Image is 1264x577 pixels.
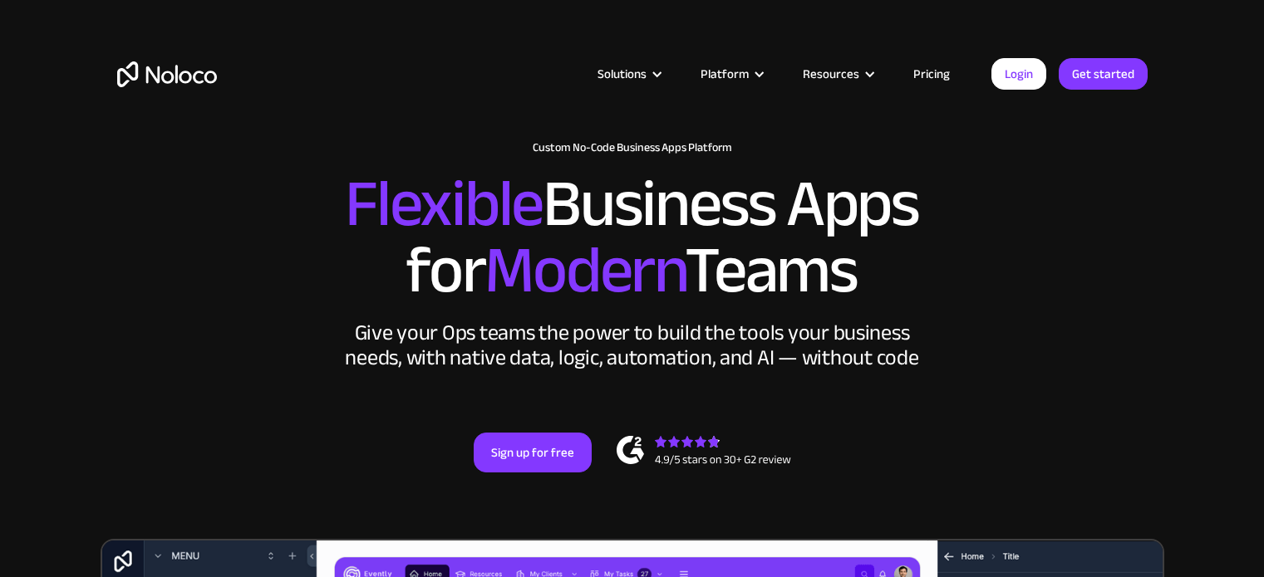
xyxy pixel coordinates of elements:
a: Get started [1059,58,1148,90]
a: Sign up for free [474,433,592,472]
h2: Business Apps for Teams [117,171,1148,304]
div: Resources [782,63,893,85]
div: Platform [701,63,749,85]
div: Resources [803,63,859,85]
div: Platform [680,63,782,85]
a: Pricing [893,63,971,85]
a: home [117,61,217,87]
div: Give your Ops teams the power to build the tools your business needs, with native data, logic, au... [342,320,923,370]
a: Login [991,58,1046,90]
span: Flexible [345,142,543,266]
div: Solutions [598,63,647,85]
span: Modern [484,208,685,332]
div: Solutions [577,63,680,85]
